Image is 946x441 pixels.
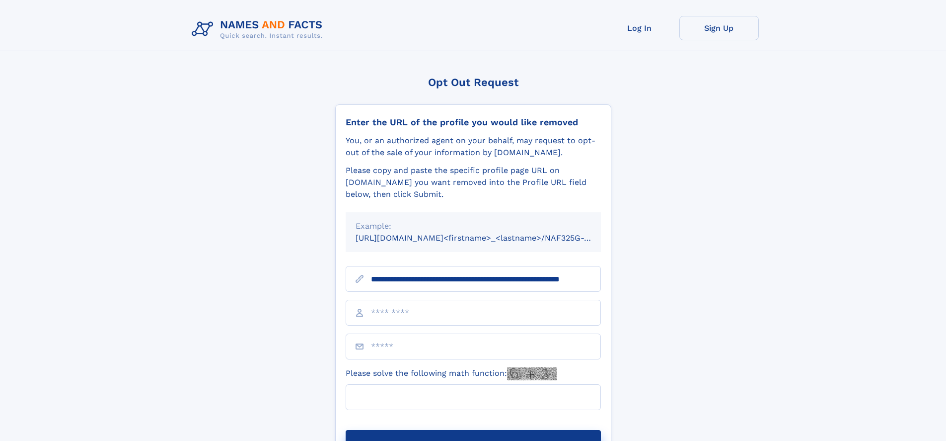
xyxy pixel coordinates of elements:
[346,135,601,159] div: You, or an authorized agent on your behalf, may request to opt-out of the sale of your informatio...
[346,117,601,128] div: Enter the URL of the profile you would like removed
[346,367,557,380] label: Please solve the following math function:
[356,220,591,232] div: Example:
[346,165,601,200] div: Please copy and paste the specific profile page URL on [DOMAIN_NAME] you want removed into the Pr...
[679,16,759,40] a: Sign Up
[356,233,620,243] small: [URL][DOMAIN_NAME]<firstname>_<lastname>/NAF325G-xxxxxxxx
[600,16,679,40] a: Log In
[335,76,611,88] div: Opt Out Request
[188,16,331,43] img: Logo Names and Facts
